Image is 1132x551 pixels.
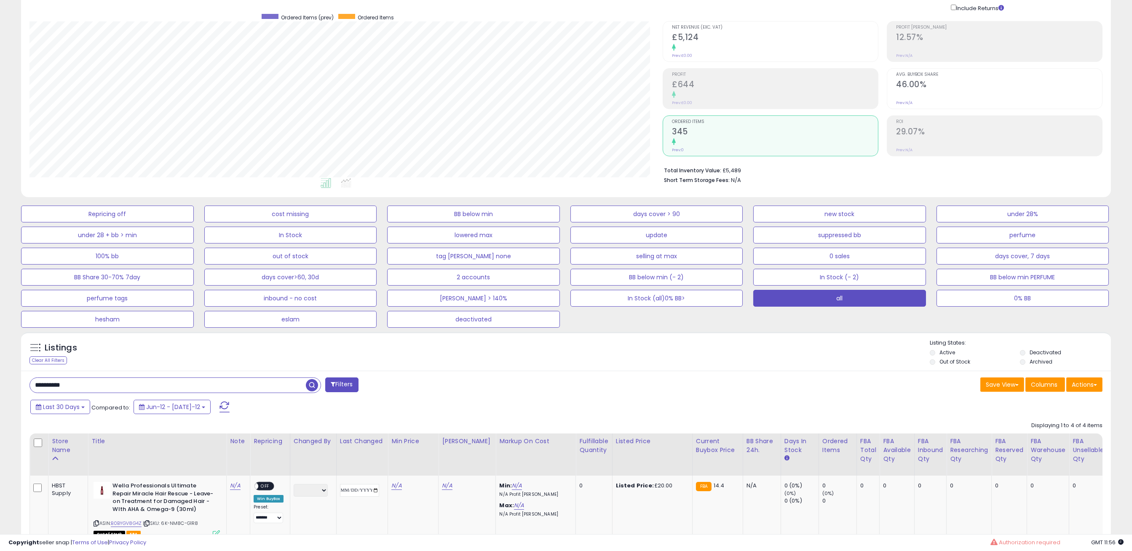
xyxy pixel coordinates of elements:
[442,481,452,490] a: N/A
[109,538,146,546] a: Privacy Policy
[230,481,240,490] a: N/A
[52,437,84,455] div: Store Name
[143,520,198,527] span: | SKU: 6K-NM8C-G1R8
[45,342,77,354] h5: Listings
[896,25,1102,30] span: Profit [PERSON_NAME]
[784,482,819,489] div: 0 (0%)
[499,501,514,509] b: Max:
[8,539,146,547] div: seller snap | |
[672,32,878,44] h2: £5,124
[72,538,108,546] a: Terms of Use
[860,482,873,489] div: 0
[230,437,246,446] div: Note
[616,482,686,489] div: £20.00
[753,227,926,243] button: suppressed bb
[896,127,1102,138] h2: 29.07%
[672,25,878,30] span: Net Revenue (Exc. VAT)
[499,437,572,446] div: Markup on Cost
[937,227,1109,243] button: perfume
[896,72,1102,77] span: Avg. Buybox Share
[672,120,878,124] span: Ordered Items
[391,481,401,490] a: N/A
[616,437,689,446] div: Listed Price
[21,227,194,243] button: under 28 + bb > min
[784,437,815,455] div: Days In Stock
[918,482,940,489] div: 0
[731,176,741,184] span: N/A
[21,311,194,328] button: hesham
[753,206,926,222] button: new stock
[696,437,739,455] div: Current Buybox Price
[387,311,560,328] button: deactivated
[696,482,712,491] small: FBA
[43,403,80,411] span: Last 30 Days
[204,248,377,265] button: out of stock
[1030,437,1065,463] div: FBA Warehouse Qty
[91,437,223,446] div: Title
[254,437,286,446] div: Repricing
[896,80,1102,91] h2: 46.00%
[939,349,955,356] label: Active
[570,227,743,243] button: update
[860,437,876,463] div: FBA Total Qty
[254,495,284,503] div: Win BuyBox
[664,167,721,174] b: Total Inventory Value:
[822,490,834,497] small: (0%)
[995,482,1020,489] div: 0
[937,248,1109,265] button: days cover, 7 days
[254,504,284,523] div: Preset:
[753,248,926,265] button: 0 sales
[664,165,1096,175] li: £5,489
[1073,437,1104,463] div: FBA Unsellable Qty
[1025,377,1065,392] button: Columns
[387,269,560,286] button: 2 accounts
[91,404,130,412] span: Compared to:
[340,437,385,446] div: Last Changed
[21,206,194,222] button: Repricing off
[52,482,81,497] div: HBST Supply
[616,481,654,489] b: Listed Price:
[896,32,1102,44] h2: 12.57%
[822,437,853,455] div: Ordered Items
[664,177,730,184] b: Short Term Storage Fees:
[21,269,194,286] button: BB Share 30-70% 7day
[290,433,336,476] th: CSV column name: cust_attr_2_Changed by
[111,520,142,527] a: B0BYGV8G4Z
[950,482,985,489] div: 0
[930,339,1111,347] p: Listing States:
[822,482,856,489] div: 0
[21,290,194,307] button: perfume tags
[1031,422,1103,430] div: Displaying 1 to 4 of 4 items
[1030,482,1062,489] div: 0
[387,290,560,307] button: [PERSON_NAME] > 140%
[146,403,200,411] span: Jun-12 - [DATE]-12
[259,483,272,490] span: OFF
[499,492,569,498] p: N/A Profit [PERSON_NAME]
[387,206,560,222] button: BB below min
[1030,349,1061,356] label: Deactivated
[387,227,560,243] button: lowered max
[8,538,39,546] strong: Copyright
[1073,482,1101,489] div: 0
[672,147,684,152] small: Prev: 0
[112,482,215,515] b: Wella Professionals Ultimate Repair Miracle Hair Rescue - Leave-on Treatment for Damaged Hair - W...
[937,290,1109,307] button: 0% BB
[784,455,789,462] small: Days In Stock.
[134,400,211,414] button: Jun-12 - [DATE]-12
[499,481,512,489] b: Min:
[937,206,1109,222] button: under 28%
[391,437,435,446] div: Min Price
[980,377,1024,392] button: Save View
[570,290,743,307] button: In Stock (all)0% BB>
[945,3,1014,13] div: Include Returns
[672,127,878,138] h2: 345
[30,400,90,414] button: Last 30 Days
[570,269,743,286] button: BB below min (- 2)
[896,120,1102,124] span: ROI
[94,482,110,499] img: 21gy0AbVeSL._SL40_.jpg
[514,501,524,510] a: N/A
[358,14,394,21] span: Ordered Items
[784,490,796,497] small: (0%)
[747,437,777,455] div: BB Share 24h.
[753,269,926,286] button: In Stock (- 2)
